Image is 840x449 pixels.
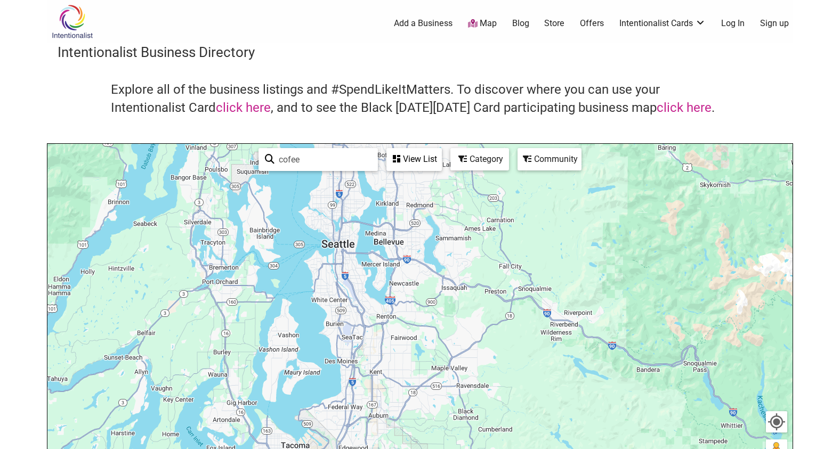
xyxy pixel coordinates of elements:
a: Store [544,18,564,29]
input: Type to find and filter... [274,149,371,170]
img: Intentionalist [47,4,98,39]
a: click here [216,100,271,115]
div: View List [387,149,441,169]
a: Blog [512,18,529,29]
div: Filter by Community [518,148,581,170]
button: Your Location [766,411,787,432]
a: Log In [721,18,745,29]
div: Community [519,149,580,169]
a: Add a Business [394,18,453,29]
div: Type to search and filter [259,148,378,171]
a: Map [468,18,497,30]
h4: Explore all of the business listings and #SpendLikeItMatters. To discover where you can use your ... [111,81,729,117]
div: See a list of the visible businesses [386,148,442,171]
div: Filter by category [450,148,509,170]
div: Category [451,149,508,169]
a: click here [657,100,712,115]
a: Offers [580,18,604,29]
h3: Intentionalist Business Directory [58,43,782,62]
a: Intentionalist Cards [619,18,706,29]
a: Sign up [760,18,789,29]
